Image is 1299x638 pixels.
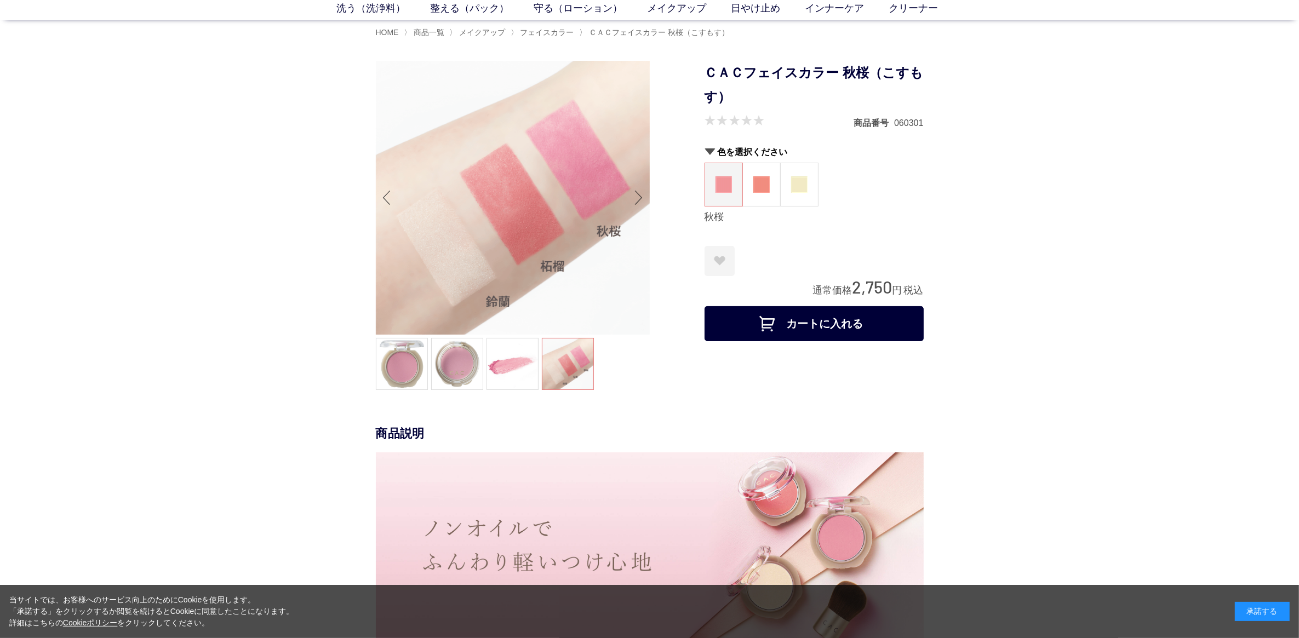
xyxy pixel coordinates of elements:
a: メイクアップ [457,28,505,37]
span: 税込 [904,285,924,296]
a: メイクアップ [647,1,731,16]
dl: 柘榴 [742,163,781,206]
div: Previous slide [376,176,398,220]
a: Cookieポリシー [63,618,118,627]
dd: 060301 [894,117,923,129]
h2: 色を選択ください [705,146,924,158]
span: メイクアップ [459,28,505,37]
div: 承諾する [1235,602,1290,621]
div: 秋桜 [705,211,924,224]
dl: 秋桜 [705,163,743,206]
img: 秋桜 [716,176,732,193]
img: 柘榴 [753,176,770,193]
span: 通常価格 [813,285,852,296]
li: 〉 [449,27,508,38]
a: 洗う（洗浄料） [336,1,430,16]
li: 〉 [404,27,447,38]
span: フェイスカラー [520,28,574,37]
a: ＣＡＣフェイスカラー 秋桜（こすもす） [587,28,729,37]
img: 鈴蘭 [791,176,808,193]
a: 鈴蘭 [781,163,818,206]
div: 当サイトでは、お客様へのサービス向上のためにCookieを使用します。 「承諾する」をクリックするか閲覧を続けるとCookieに同意したことになります。 詳細はこちらの をクリックしてください。 [9,594,294,629]
dl: 鈴蘭 [780,163,819,206]
a: フェイスカラー [518,28,574,37]
img: ＣＡＣフェイスカラー 秋桜（こすもす） 秋桜 [376,61,650,335]
span: ＣＡＣフェイスカラー 秋桜（こすもす） [589,28,729,37]
a: 柘榴 [743,163,780,206]
div: Next slide [628,176,650,220]
a: 守る（ローション） [534,1,647,16]
a: 整える（パック） [430,1,534,16]
a: クリーナー [889,1,963,16]
span: 商品一覧 [414,28,444,37]
h1: ＣＡＣフェイスカラー 秋桜（こすもす） [705,61,924,110]
a: 日やけ止め [731,1,805,16]
a: HOME [376,28,399,37]
a: インナーケア [805,1,889,16]
a: お気に入りに登録する [705,246,735,276]
dt: 商品番号 [854,117,894,129]
a: 商品一覧 [411,28,444,37]
button: カートに入れる [705,306,924,341]
div: 商品説明 [376,426,924,441]
span: 2,750 [852,277,892,297]
li: 〉 [579,27,732,38]
span: 円 [892,285,902,296]
li: 〉 [511,27,577,38]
